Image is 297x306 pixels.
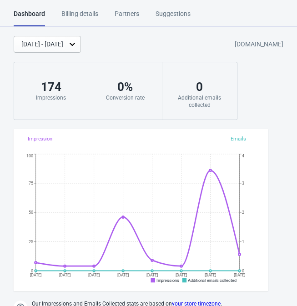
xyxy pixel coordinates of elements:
[117,273,129,277] tspan: [DATE]
[31,269,33,273] tspan: 0
[30,273,41,277] tspan: [DATE]
[146,273,158,277] tspan: [DATE]
[29,240,33,244] tspan: 25
[115,9,139,25] div: Partners
[156,278,179,283] span: Impressions
[59,273,70,277] tspan: [DATE]
[235,36,283,53] div: [DOMAIN_NAME]
[242,210,244,215] tspan: 2
[176,273,187,277] tspan: [DATE]
[26,154,33,158] tspan: 100
[88,273,100,277] tspan: [DATE]
[14,9,45,26] div: Dashboard
[29,181,33,186] tspan: 75
[97,80,153,94] div: 0 %
[171,94,227,109] div: Additional emails collected
[171,80,227,94] div: 0
[242,240,244,244] tspan: 1
[97,94,153,101] div: Conversion rate
[29,210,33,215] tspan: 50
[23,94,79,101] div: Impressions
[61,9,98,25] div: Billing details
[242,154,244,158] tspan: 4
[188,278,236,283] span: Additional emails collected
[21,40,63,49] div: [DATE] - [DATE]
[242,269,244,273] tspan: 0
[242,181,244,186] tspan: 3
[234,273,245,277] tspan: [DATE]
[205,273,216,277] tspan: [DATE]
[23,80,79,94] div: 174
[156,9,191,25] div: Suggestions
